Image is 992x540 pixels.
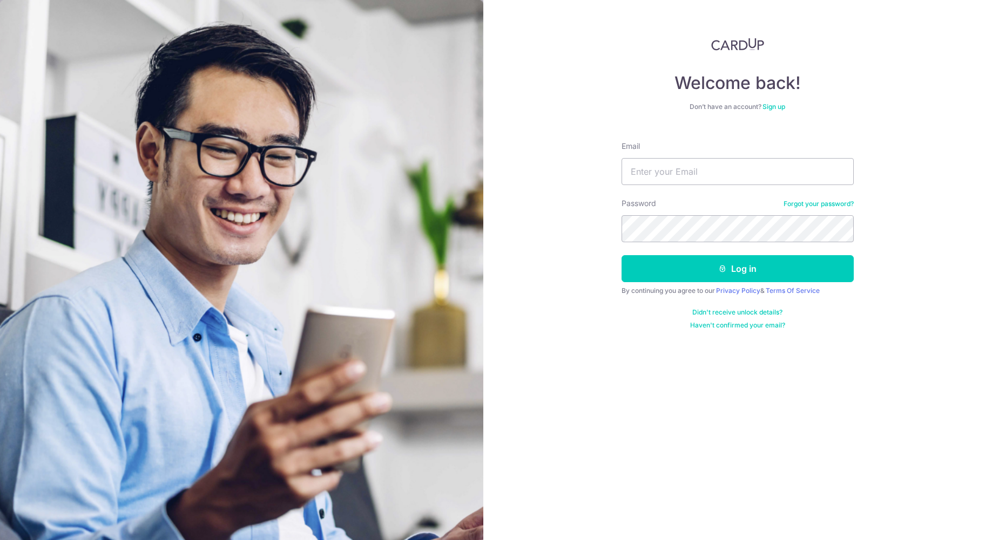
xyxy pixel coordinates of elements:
[690,321,785,330] a: Haven't confirmed your email?
[692,308,782,317] a: Didn't receive unlock details?
[622,141,640,152] label: Email
[711,38,764,51] img: CardUp Logo
[622,72,854,94] h4: Welcome back!
[766,286,820,295] a: Terms Of Service
[622,198,656,209] label: Password
[762,102,785,111] a: Sign up
[622,102,854,111] div: Don’t have an account?
[716,286,760,295] a: Privacy Policy
[622,255,854,282] button: Log in
[622,158,854,185] input: Enter your Email
[622,286,854,295] div: By continuing you agree to our &
[784,200,854,208] a: Forgot your password?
